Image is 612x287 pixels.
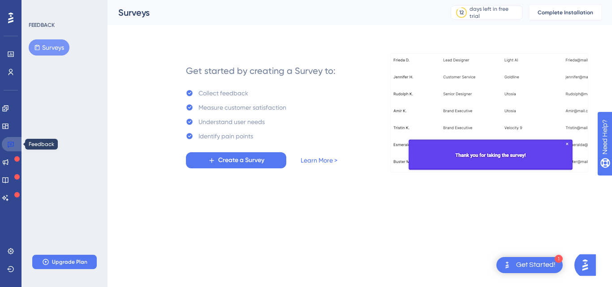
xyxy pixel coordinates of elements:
[574,252,601,278] iframe: UserGuiding AI Assistant Launcher
[52,258,87,266] span: Upgrade Plan
[218,155,264,166] span: Create a Survey
[21,2,56,13] span: Need Help?
[29,21,55,29] div: FEEDBACK
[502,260,513,270] img: launcher-image-alternative-text
[470,5,519,20] div: days left in free trial
[198,116,265,127] div: Understand user needs
[198,102,286,113] div: Measure customer satisfaction
[198,88,248,99] div: Collect feedback
[198,131,253,141] div: Identify pain points
[390,53,588,172] img: b81bf5b5c10d0e3e90f664060979471a.gif
[301,155,337,166] a: Learn More >
[496,257,563,273] div: Open Get Started! checklist, remaining modules: 1
[530,5,601,20] button: Complete Installation
[118,6,428,19] div: Surveys
[186,64,336,77] div: Get started by creating a Survey to:
[186,152,286,168] button: Create a Survey
[555,255,563,263] div: 1
[29,39,69,56] button: Surveys
[516,260,556,270] div: Get Started!
[538,9,593,16] span: Complete Installation
[32,255,97,269] button: Upgrade Plan
[459,9,464,16] div: 12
